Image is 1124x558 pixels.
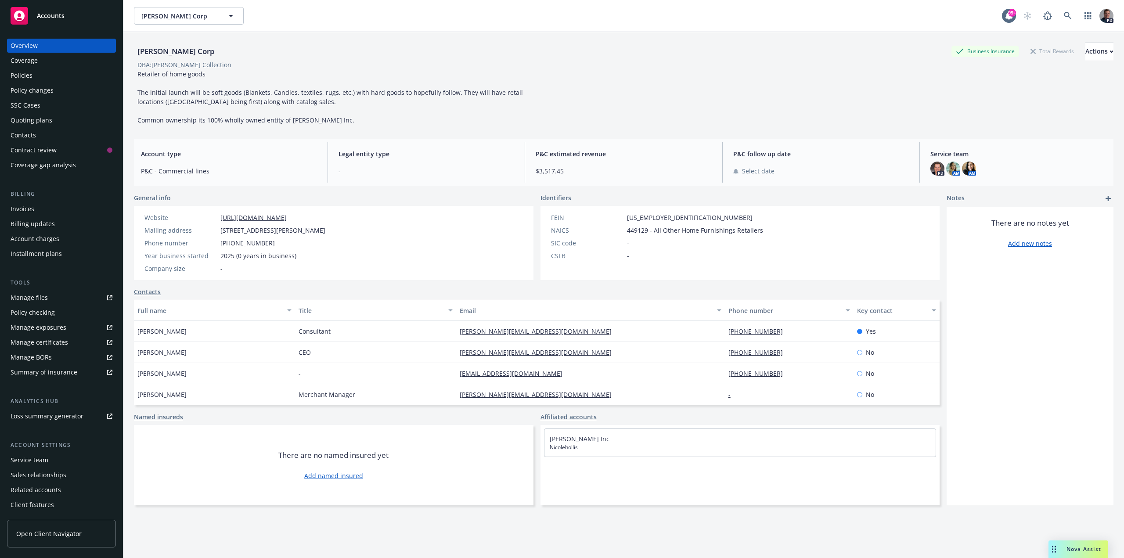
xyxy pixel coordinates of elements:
[627,238,629,248] span: -
[11,409,83,423] div: Loss summary generator
[7,397,116,406] div: Analytics hub
[7,306,116,320] a: Policy checking
[141,166,317,176] span: P&C - Commercial lines
[11,291,48,305] div: Manage files
[220,213,287,222] a: [URL][DOMAIN_NAME]
[144,238,217,248] div: Phone number
[137,306,282,315] div: Full name
[540,412,597,421] a: Affiliated accounts
[1085,43,1113,60] button: Actions
[866,369,874,378] span: No
[857,306,926,315] div: Key contact
[299,306,443,315] div: Title
[7,190,116,198] div: Billing
[7,453,116,467] a: Service team
[728,327,790,335] a: [PHONE_NUMBER]
[7,498,116,512] a: Client features
[1008,9,1016,17] div: 99+
[220,264,223,273] span: -
[627,226,763,235] span: 449129 - All Other Home Furnishings Retailers
[11,39,38,53] div: Overview
[1099,9,1113,23] img: photo
[7,441,116,450] div: Account settings
[866,348,874,357] span: No
[7,291,116,305] a: Manage files
[7,483,116,497] a: Related accounts
[1059,7,1077,25] a: Search
[11,54,38,68] div: Coverage
[11,468,66,482] div: Sales relationships
[304,471,363,480] a: Add named insured
[11,83,54,97] div: Policy changes
[141,149,317,158] span: Account type
[339,149,515,158] span: Legal entity type
[137,390,187,399] span: [PERSON_NAME]
[278,450,389,461] span: There are no named insured yet
[295,300,456,321] button: Title
[11,306,55,320] div: Policy checking
[627,251,629,260] span: -
[144,251,217,260] div: Year business started
[7,409,116,423] a: Loss summary generator
[11,483,61,497] div: Related accounts
[7,39,116,53] a: Overview
[137,369,187,378] span: [PERSON_NAME]
[7,217,116,231] a: Billing updates
[7,143,116,157] a: Contract review
[11,320,66,335] div: Manage exposures
[299,327,331,336] span: Consultant
[220,238,275,248] span: [PHONE_NUMBER]
[742,166,775,176] span: Select date
[11,365,77,379] div: Summary of insurance
[627,213,753,222] span: [US_EMPLOYER_IDENTIFICATION_NUMBER]
[137,60,231,69] div: DBA: [PERSON_NAME] Collection
[460,348,619,356] a: [PERSON_NAME][EMAIL_ADDRESS][DOMAIN_NAME]
[11,335,68,349] div: Manage certificates
[134,287,161,296] a: Contacts
[550,443,931,451] span: Nicolehollis
[1026,46,1078,57] div: Total Rewards
[11,143,57,157] div: Contract review
[460,306,712,315] div: Email
[1008,239,1052,248] a: Add new notes
[7,128,116,142] a: Contacts
[11,68,32,83] div: Policies
[947,193,965,204] span: Notes
[134,412,183,421] a: Named insureds
[134,300,295,321] button: Full name
[7,232,116,246] a: Account charges
[725,300,854,321] button: Phone number
[37,12,65,19] span: Accounts
[7,83,116,97] a: Policy changes
[7,365,116,379] a: Summary of insurance
[144,213,217,222] div: Website
[551,213,623,222] div: FEIN
[7,68,116,83] a: Policies
[536,166,712,176] span: $3,517.45
[866,327,876,336] span: Yes
[854,300,940,321] button: Key contact
[7,54,116,68] a: Coverage
[7,4,116,28] a: Accounts
[11,247,62,261] div: Installment plans
[7,247,116,261] a: Installment plans
[1103,193,1113,204] a: add
[7,278,116,287] div: Tools
[220,226,325,235] span: [STREET_ADDRESS][PERSON_NAME]
[728,348,790,356] a: [PHONE_NUMBER]
[551,226,623,235] div: NAICS
[951,46,1019,57] div: Business Insurance
[733,149,909,158] span: P&C follow up date
[144,226,217,235] div: Mailing address
[7,158,116,172] a: Coverage gap analysis
[7,335,116,349] a: Manage certificates
[460,390,619,399] a: [PERSON_NAME][EMAIL_ADDRESS][DOMAIN_NAME]
[550,435,609,443] a: [PERSON_NAME] Inc
[11,232,59,246] div: Account charges
[540,193,571,202] span: Identifiers
[1079,7,1097,25] a: Switch app
[7,350,116,364] a: Manage BORs
[930,162,944,176] img: photo
[866,390,874,399] span: No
